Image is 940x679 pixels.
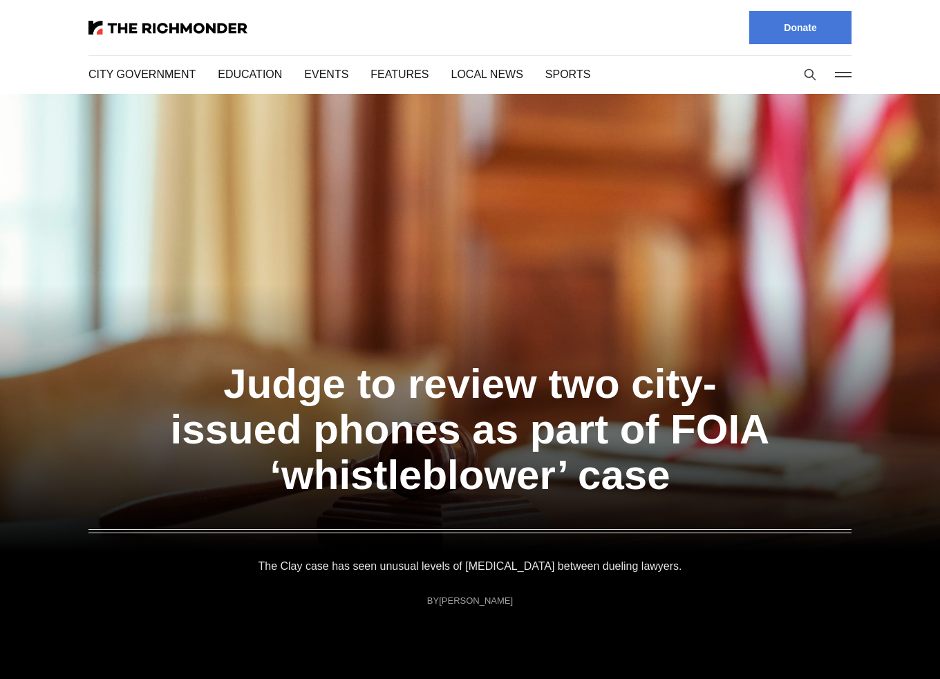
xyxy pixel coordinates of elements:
[428,595,513,606] div: By
[88,66,192,82] a: City Government
[749,11,852,44] a: Donate
[301,66,341,82] a: Events
[530,66,572,82] a: Sports
[196,355,744,504] a: Judge to review two city-issued phones as part of FOIA ‘whistleblower’ case
[800,64,820,85] button: Search this site
[440,66,508,82] a: Local News
[823,611,940,679] iframe: portal-trigger
[258,557,681,576] p: The Clay case has seen unusual levels of [MEDICAL_DATA] between dueling lawyers.
[214,66,279,82] a: Education
[438,594,513,607] a: [PERSON_NAME]
[364,66,417,82] a: Features
[88,21,247,35] img: The Richmonder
